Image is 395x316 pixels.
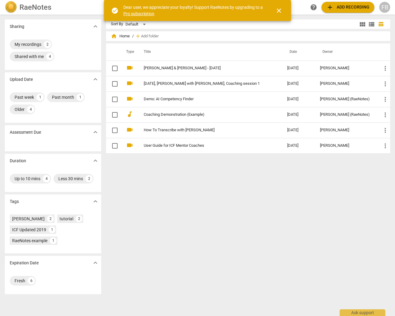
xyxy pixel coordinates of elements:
div: tutorial [60,216,73,222]
span: audiotrack [126,111,133,118]
p: Assessment Due [10,129,41,136]
span: more_vert [382,142,389,149]
p: Tags [10,198,19,205]
span: check_circle [111,7,118,14]
td: [DATE] [282,76,315,91]
div: ICF Updated 2019 [12,227,46,233]
div: 4 [46,53,53,60]
span: view_list [368,21,375,28]
div: 4 [43,175,50,182]
div: RaeNotes example [12,238,47,244]
span: help [310,4,317,11]
span: videocam [126,64,133,71]
div: 6 [28,277,35,284]
button: Show more [91,258,100,267]
div: Up to 10 mins [15,176,40,182]
th: Type [121,43,136,60]
span: add [326,4,334,11]
button: Show more [91,22,100,31]
td: [DATE] [282,60,315,76]
div: My recordings [15,41,41,47]
div: Default [125,19,148,29]
div: Dear user, we appreciate your loyalty! Support RaeNotes by upgrading to a [123,4,264,17]
div: Sort By [111,22,123,26]
a: [DATE], [PERSON_NAME] with [PERSON_NAME], Coaching session 1 [144,81,265,86]
h2: RaeNotes [19,3,51,12]
img: Logo [5,1,17,13]
p: Upload Date [10,76,33,83]
span: home [111,33,117,39]
a: Help [308,2,319,13]
p: Sharing [10,23,24,30]
span: more_vert [382,127,389,134]
div: 2 [44,41,51,48]
button: List view [367,20,376,29]
span: table_chart [378,21,384,27]
button: Show more [91,128,100,137]
span: expand_more [92,198,99,205]
td: [DATE] [282,122,315,138]
button: Upload [321,2,374,13]
span: close [275,7,283,14]
span: videocam [126,95,133,102]
td: [DATE] [282,107,315,122]
div: Ask support [340,309,385,316]
th: Owner [315,43,377,60]
div: 2 [76,215,82,222]
div: Shared with me [15,53,44,60]
div: Less 30 mins [58,176,83,182]
a: LogoRaeNotes [5,1,100,13]
a: Pro subscription [123,11,154,16]
span: videocam [126,80,133,87]
div: 1 [77,94,84,101]
div: [PERSON_NAME] [320,66,372,70]
span: expand_more [92,23,99,30]
span: / [132,34,134,39]
button: Show more [91,75,100,84]
td: [DATE] [282,138,315,153]
button: Show more [91,156,100,165]
span: Home [111,33,130,39]
a: Coaching Demonstration (Example) [144,112,265,117]
span: add [135,33,141,39]
span: more_vert [382,96,389,103]
div: Older [15,106,25,112]
div: 1 [49,226,55,233]
button: Show more [91,197,100,206]
div: [PERSON_NAME] (RaeNotes) [320,97,372,101]
span: expand_more [92,129,99,136]
p: Duration [10,158,26,164]
div: 2 [47,215,54,222]
td: [DATE] [282,91,315,107]
span: videocam [126,126,133,133]
div: 4 [27,106,34,113]
div: [PERSON_NAME] [12,216,45,222]
button: Table view [376,20,385,29]
div: 1 [36,94,44,101]
div: [PERSON_NAME] [320,128,372,132]
span: view_module [359,21,366,28]
span: expand_more [92,259,99,266]
button: Tile view [358,20,367,29]
span: more_vert [382,80,389,88]
span: Add folder [141,34,159,39]
button: Close [272,3,286,18]
div: Fresh [15,278,25,284]
span: more_vert [382,65,389,72]
span: more_vert [382,111,389,118]
p: Expiration Date [10,260,39,266]
th: Date [282,43,315,60]
div: Past month [52,94,74,100]
div: Past week [15,94,34,100]
span: Add recording [326,4,369,11]
div: 1 [50,237,57,244]
button: FB [379,2,390,13]
a: How To Transcribe with [PERSON_NAME] [144,128,265,132]
span: videocam [126,142,133,149]
a: [PERSON_NAME] & [PERSON_NAME] - [DATE] [144,66,265,70]
span: expand_more [92,157,99,164]
div: [PERSON_NAME] (RaeNotes) [320,112,372,117]
div: [PERSON_NAME] [320,143,372,148]
span: expand_more [92,76,99,83]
